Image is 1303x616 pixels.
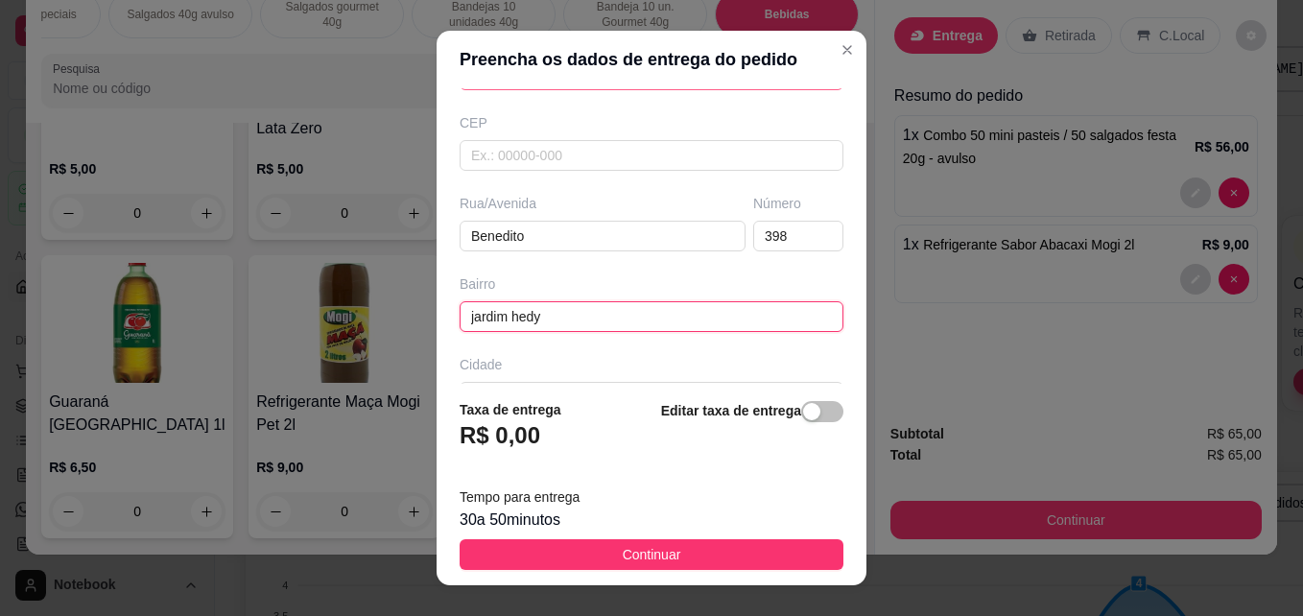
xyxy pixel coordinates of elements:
[460,509,843,532] div: 30 a 50 minutos
[460,113,843,132] div: CEP
[437,31,866,88] header: Preencha os dados de entrega do pedido
[460,382,843,413] input: Ex.: Santo André
[623,544,681,565] span: Continuar
[460,274,843,294] div: Bairro
[460,194,746,213] div: Rua/Avenida
[832,35,863,65] button: Close
[460,140,843,171] input: Ex.: 00000-000
[661,403,801,418] strong: Editar taxa de entrega
[460,489,580,505] span: Tempo para entrega
[753,221,843,251] input: Ex.: 44
[460,355,843,374] div: Cidade
[460,221,746,251] input: Ex.: Rua Oscar Freire
[460,402,561,417] strong: Taxa de entrega
[460,539,843,570] button: Continuar
[460,301,843,332] input: Ex.: Bairro Jardim
[753,194,843,213] div: Número
[460,420,540,451] h3: R$ 0,00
